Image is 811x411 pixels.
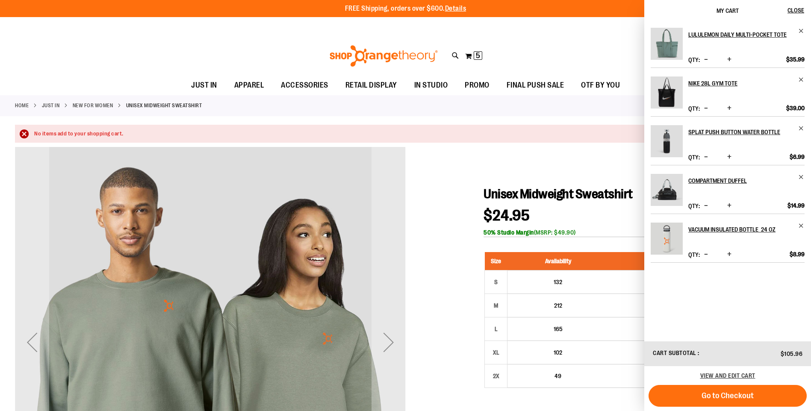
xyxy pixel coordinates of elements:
[702,104,710,113] button: Decrease product quantity
[725,153,734,161] button: Increase product quantity
[651,223,683,255] img: Vacuum Insulated Bottle 24 oz
[507,252,609,270] th: Availability
[688,56,700,63] label: Qty
[688,154,700,161] label: Qty
[15,102,29,109] a: Home
[688,125,805,139] a: Splat Push Button Water Bottle
[613,278,699,286] div: $24.95
[126,102,202,109] strong: Unisex Midweight Sweatshirt
[786,56,805,63] span: $35.99
[651,76,683,109] img: Nike 28L Gym Tote
[651,68,805,116] li: Product
[73,102,113,109] a: New for Women
[345,76,397,95] span: RETAIL DISPLAY
[651,223,683,260] a: Vacuum Insulated Bottle 24 oz
[688,76,793,90] h2: Nike 28L Gym Tote
[725,56,734,64] button: Increase product quantity
[725,202,734,210] button: Increase product quantity
[725,104,734,113] button: Increase product quantity
[651,28,683,60] img: lululemon Daily Multi-Pocket Tote
[445,5,466,12] a: Details
[42,102,60,109] a: JUST IN
[651,76,683,114] a: Nike 28L Gym Tote
[787,7,804,14] span: Close
[688,223,793,236] h2: Vacuum Insulated Bottle 24 oz
[798,125,805,132] a: Remove item
[651,28,683,65] a: lululemon Daily Multi-Pocket Tote
[554,279,562,285] span: 132
[507,76,564,95] span: FINAL PUSH SALE
[702,250,710,259] button: Decrease product quantity
[702,202,710,210] button: Decrease product quantity
[608,252,703,270] th: Unit Price
[234,76,264,95] span: APPAREL
[490,323,502,335] div: L
[688,174,805,188] a: Compartment Duffel
[798,28,805,34] a: Remove item
[613,301,699,310] div: $24.95
[490,346,502,359] div: XL
[328,45,439,67] img: Shop Orangetheory
[688,203,700,209] label: Qty
[613,348,699,357] div: $24.95
[702,56,710,64] button: Decrease product quantity
[651,174,683,206] img: Compartment Duffel
[688,76,805,90] a: Nike 28L Gym Tote
[554,349,562,356] span: 102
[484,207,530,224] span: $24.95
[688,28,793,41] h2: lululemon Daily Multi-Pocket Tote
[725,250,734,259] button: Increase product quantity
[490,370,502,382] div: 2X
[613,372,699,380] div: $24.95
[786,104,805,112] span: $39.00
[688,105,700,112] label: Qty
[702,153,710,161] button: Decrease product quantity
[554,302,562,309] span: 212
[651,116,805,165] li: Product
[688,174,793,188] h2: Compartment Duffel
[798,174,805,180] a: Remove item
[781,350,803,357] span: $105.96
[485,252,507,270] th: Size
[651,125,683,163] a: Splat Push Button Water Bottle
[790,153,805,161] span: $6.99
[653,349,696,356] span: Cart Subtotal
[688,223,805,236] a: Vacuum Insulated Bottle 24 oz
[414,76,448,95] span: IN STUDIO
[798,223,805,229] a: Remove item
[465,76,490,95] span: PROMO
[649,385,807,407] button: Go to Checkout
[490,299,502,312] div: M
[484,229,534,236] b: 50% Studio Margin
[476,51,480,60] span: 5
[191,76,217,95] span: JUST IN
[651,174,683,211] a: Compartment Duffel
[554,326,563,332] span: 165
[281,76,328,95] span: ACCESSORIES
[34,130,787,138] div: No items add to your shopping cart.
[688,251,700,258] label: Qty
[651,214,805,263] li: Product
[490,276,502,288] div: S
[717,7,739,14] span: My Cart
[702,391,754,400] span: Go to Checkout
[790,250,805,258] span: $8.99
[651,165,805,214] li: Product
[484,228,796,237] div: (MSRP: $49.90)
[798,76,805,83] a: Remove item
[581,76,620,95] span: OTF BY YOU
[345,4,466,14] p: FREE Shipping, orders over $600.
[554,373,561,379] span: 49
[688,28,805,41] a: lululemon Daily Multi-Pocket Tote
[651,125,683,157] img: Splat Push Button Water Bottle
[613,325,699,333] div: $24.95
[484,187,633,201] span: Unisex Midweight Sweatshirt
[787,202,805,209] span: $14.99
[651,28,805,68] li: Product
[700,372,755,379] a: View and edit cart
[688,125,793,139] h2: Splat Push Button Water Bottle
